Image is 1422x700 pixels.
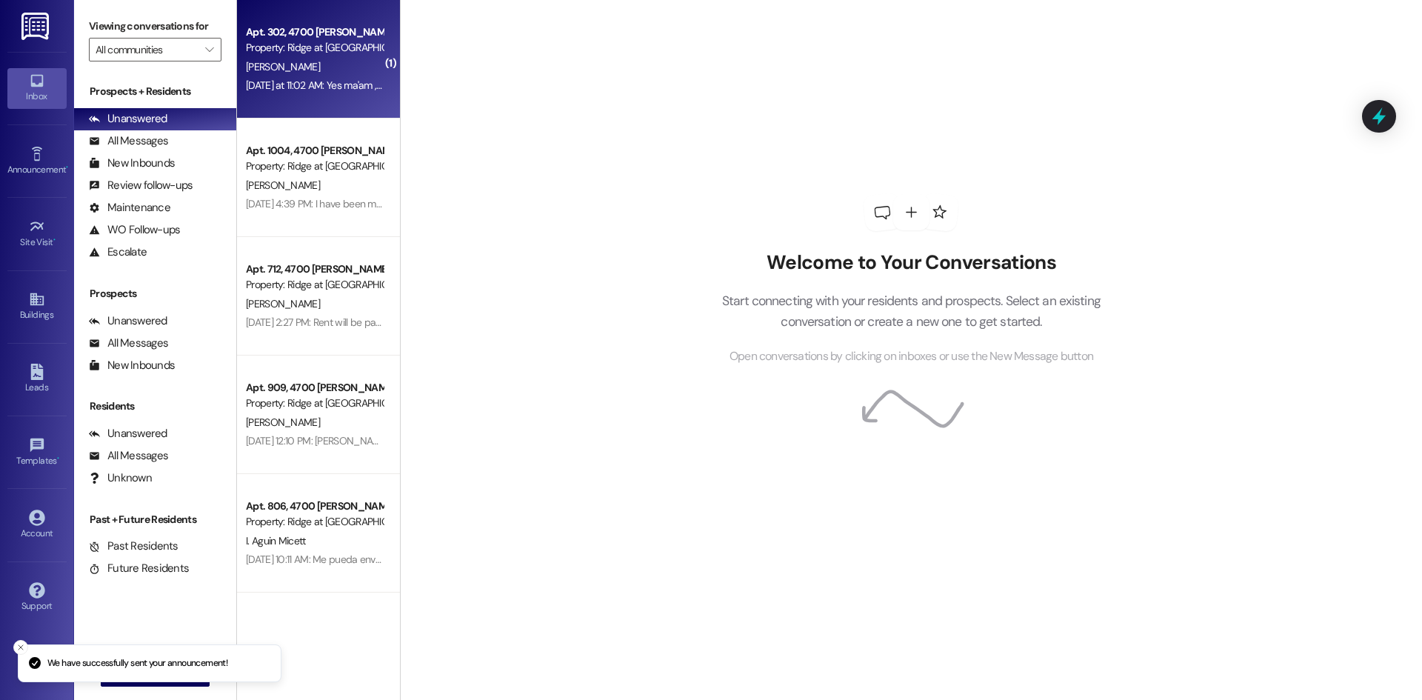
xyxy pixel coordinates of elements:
div: Property: Ridge at [GEOGRAPHIC_DATA] (4506) [246,396,383,411]
div: Escalate [89,244,147,260]
span: • [66,162,68,173]
a: Site Visit • [7,214,67,254]
div: All Messages [89,133,168,149]
p: We have successfully sent your announcement! [47,657,227,670]
div: Prospects [74,286,236,301]
a: Support [7,578,67,618]
div: Apt. 302, 4700 [PERSON_NAME] 3 [246,24,383,40]
label: Viewing conversations for [89,15,221,38]
a: Account [7,505,67,545]
button: Close toast [13,640,28,655]
span: [PERSON_NAME] [246,416,320,429]
div: Review follow-ups [89,178,193,193]
a: Inbox [7,68,67,108]
i:  [205,44,213,56]
input: All communities [96,38,198,61]
div: Apt. 712, 4700 [PERSON_NAME] 7 [246,261,383,277]
div: Residents [74,399,236,414]
div: Property: Ridge at [GEOGRAPHIC_DATA] (4506) [246,159,383,174]
div: Maintenance [89,200,170,216]
a: Templates • [7,433,67,473]
div: Property: Ridge at [GEOGRAPHIC_DATA] (4506) [246,40,383,56]
span: I. Aguin Micett [246,534,306,547]
div: Past Residents [89,539,178,554]
div: Apt. 1004, 4700 [PERSON_NAME] 10 [246,143,383,159]
div: Unanswered [89,426,167,441]
span: [PERSON_NAME] [246,60,320,73]
div: Property: Ridge at [GEOGRAPHIC_DATA] (4506) [246,514,383,530]
div: Apt. 909, 4700 [PERSON_NAME] 9 [246,380,383,396]
div: Past + Future Residents [74,512,236,527]
div: Prospects + Residents [74,84,236,99]
div: All Messages [89,336,168,351]
span: [PERSON_NAME] [246,297,320,310]
div: Unknown [89,470,152,486]
div: WO Follow-ups [89,222,180,238]
div: New Inbounds [89,358,175,373]
div: Unanswered [89,111,167,127]
div: [DATE] 10:11 AM: Me pueda enviar la aplicación desbloqueada para realizar el pago por favor [246,553,638,566]
div: New Inbounds [89,156,175,171]
a: Buildings [7,287,67,327]
span: • [53,235,56,245]
span: • [57,453,59,464]
span: [PERSON_NAME] [246,179,320,192]
a: Leads [7,359,67,399]
div: Unanswered [89,313,167,329]
div: Apt. 806, 4700 [PERSON_NAME] 8 [246,499,383,514]
div: [DATE] at 11:02 AM: Yes ma'am , I will make sure to notify you if anything goes wrong or I have a... [246,79,1187,92]
div: Property: Ridge at [GEOGRAPHIC_DATA] (4506) [246,277,383,293]
p: Start connecting with your residents and prospects. Select an existing conversation or create a n... [699,290,1123,333]
span: Open conversations by clicking on inboxes or use the New Message button [730,347,1093,366]
div: Future Residents [89,561,189,576]
img: ResiDesk Logo [21,13,52,40]
div: All Messages [89,448,168,464]
div: [DATE] 12:10 PM: [PERSON_NAME] this is [PERSON_NAME] at the ridge in unit #909 is it to late to r... [246,434,803,447]
h2: Welcome to Your Conversations [699,251,1123,275]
